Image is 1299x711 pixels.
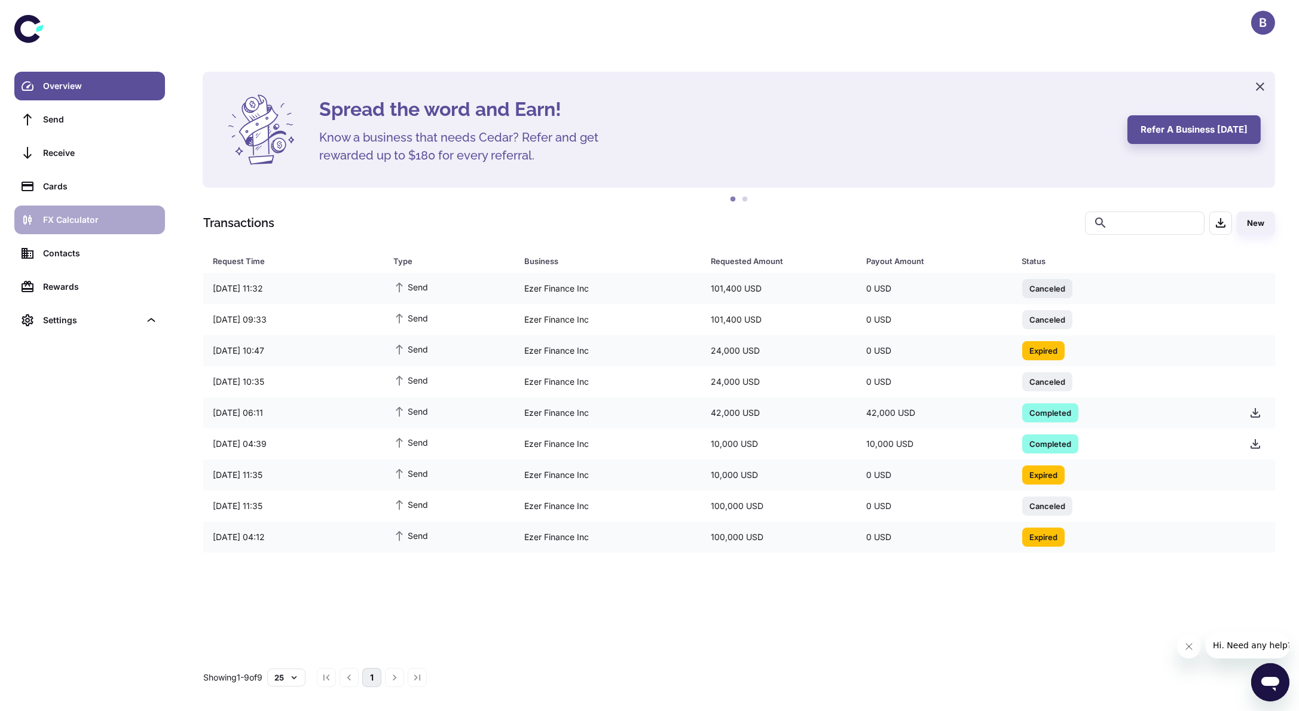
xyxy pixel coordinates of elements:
[866,253,992,269] div: Payout Amount
[362,668,381,687] button: page 1
[701,495,857,517] div: 100,000 USD
[203,464,384,486] div: [DATE] 11:35
[515,277,701,300] div: Ezer Finance Inc
[1022,406,1078,418] span: Completed
[213,253,379,269] span: Request Time
[1251,663,1289,701] iframe: Button to launch messaging window
[43,79,158,93] div: Overview
[14,72,165,100] a: Overview
[7,8,86,18] span: Hi. Need any help?
[1022,499,1072,511] span: Canceled
[393,467,428,480] span: Send
[739,194,751,206] button: 2
[393,404,428,418] span: Send
[701,526,857,548] div: 100,000 USD
[1127,115,1261,144] button: Refer a business [DATE]
[701,370,857,393] div: 24,000 USD
[857,277,1012,300] div: 0 USD
[1251,11,1275,35] button: B
[1022,253,1225,269] span: Status
[43,113,158,126] div: Send
[43,213,158,226] div: FX Calculator
[393,342,428,355] span: Send
[515,308,701,331] div: Ezer Finance Inc
[515,402,701,424] div: Ezer Finance Inc
[14,139,165,167] a: Receive
[315,668,429,687] nav: pagination navigation
[393,436,428,449] span: Send
[14,306,165,335] div: Settings
[728,194,739,206] button: 1
[203,308,384,331] div: [DATE] 09:33
[14,172,165,201] a: Cards
[1237,212,1275,235] button: New
[393,529,428,542] span: Send
[701,464,857,486] div: 10,000 USD
[515,464,701,486] div: Ezer Finance Inc
[701,308,857,331] div: 101,400 USD
[1022,282,1072,294] span: Canceled
[1022,468,1065,480] span: Expired
[1206,632,1289,658] iframe: Message from company
[203,433,384,455] div: [DATE] 04:39
[701,402,857,424] div: 42,000 USD
[43,180,158,193] div: Cards
[203,495,384,517] div: [DATE] 11:35
[857,339,1012,362] div: 0 USD
[515,433,701,455] div: Ezer Finance Inc
[43,247,158,260] div: Contacts
[393,280,428,293] span: Send
[1022,375,1072,387] span: Canceled
[319,95,1113,124] h4: Spread the word and Earn!
[203,214,274,232] h1: Transactions
[711,253,852,269] span: Requested Amount
[515,370,701,393] div: Ezer Finance Inc
[1177,635,1201,658] iframe: Close message
[203,277,384,300] div: [DATE] 11:32
[43,314,140,327] div: Settings
[393,253,494,269] div: Type
[393,498,428,511] span: Send
[319,128,618,164] h5: Know a business that needs Cedar? Refer and get rewarded up to $180 for every referral.
[43,146,158,160] div: Receive
[515,526,701,548] div: Ezer Finance Inc
[857,495,1012,517] div: 0 USD
[203,339,384,362] div: [DATE] 10:47
[393,373,428,387] span: Send
[857,464,1012,486] div: 0 USD
[857,402,1012,424] div: 42,000 USD
[701,277,857,300] div: 101,400 USD
[203,671,262,684] p: Showing 1-9 of 9
[203,526,384,548] div: [DATE] 04:12
[203,402,384,424] div: [DATE] 06:11
[866,253,1007,269] span: Payout Amount
[213,253,363,269] div: Request Time
[1022,344,1065,356] span: Expired
[1022,313,1072,325] span: Canceled
[515,495,701,517] div: Ezer Finance Inc
[1022,437,1078,449] span: Completed
[393,311,428,324] span: Send
[701,433,857,455] div: 10,000 USD
[857,526,1012,548] div: 0 USD
[14,206,165,234] a: FX Calculator
[14,272,165,301] a: Rewards
[1022,531,1065,543] span: Expired
[515,339,701,362] div: Ezer Finance Inc
[14,105,165,134] a: Send
[857,433,1012,455] div: 10,000 USD
[267,669,305,687] button: 25
[393,253,510,269] span: Type
[711,253,836,269] div: Requested Amount
[857,308,1012,331] div: 0 USD
[1022,253,1210,269] div: Status
[203,370,384,393] div: [DATE] 10:35
[701,339,857,362] div: 24,000 USD
[857,370,1012,393] div: 0 USD
[43,280,158,293] div: Rewards
[14,239,165,268] a: Contacts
